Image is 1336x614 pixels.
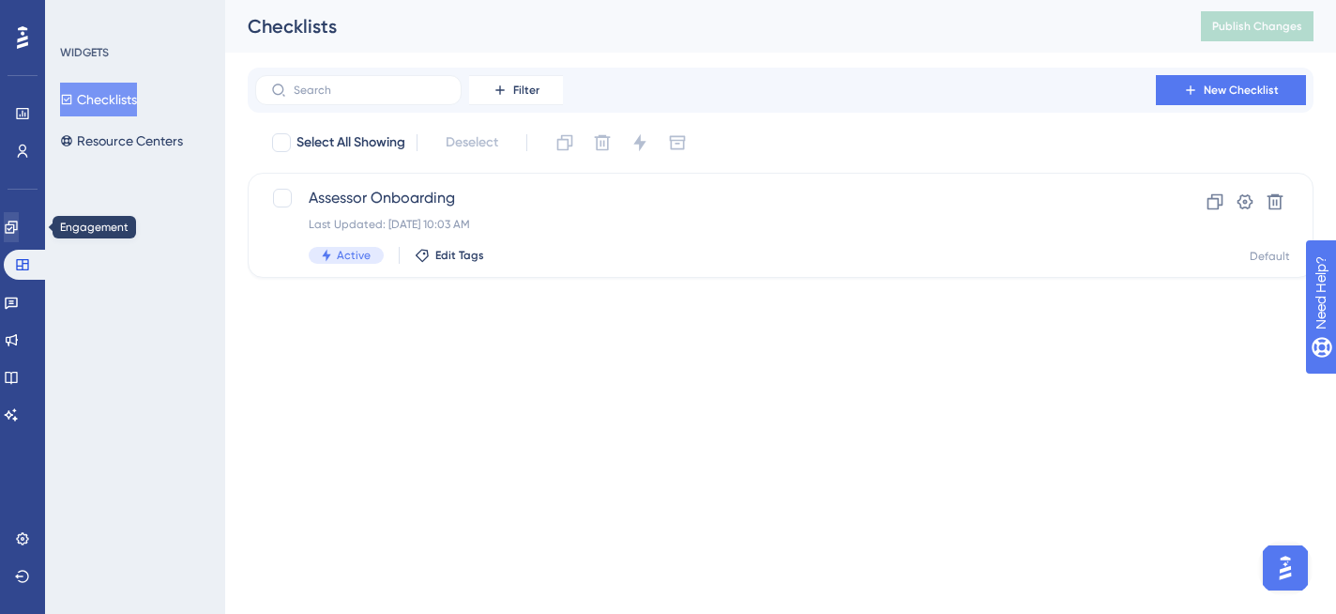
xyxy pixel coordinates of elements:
[1201,11,1313,41] button: Publish Changes
[60,83,137,116] button: Checklists
[513,83,539,98] span: Filter
[469,75,563,105] button: Filter
[309,217,1102,232] div: Last Updated: [DATE] 10:03 AM
[1257,540,1313,596] iframe: UserGuiding AI Assistant Launcher
[1156,75,1306,105] button: New Checklist
[446,131,498,154] span: Deselect
[296,131,405,154] span: Select All Showing
[248,13,1154,39] div: Checklists
[1212,19,1302,34] span: Publish Changes
[294,84,446,97] input: Search
[429,126,515,160] button: Deselect
[309,187,1102,209] span: Assessor Onboarding
[435,248,484,263] span: Edit Tags
[60,45,109,60] div: WIDGETS
[60,124,183,158] button: Resource Centers
[415,248,484,263] button: Edit Tags
[1204,83,1279,98] span: New Checklist
[337,248,371,263] span: Active
[44,5,117,27] span: Need Help?
[1250,249,1290,264] div: Default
